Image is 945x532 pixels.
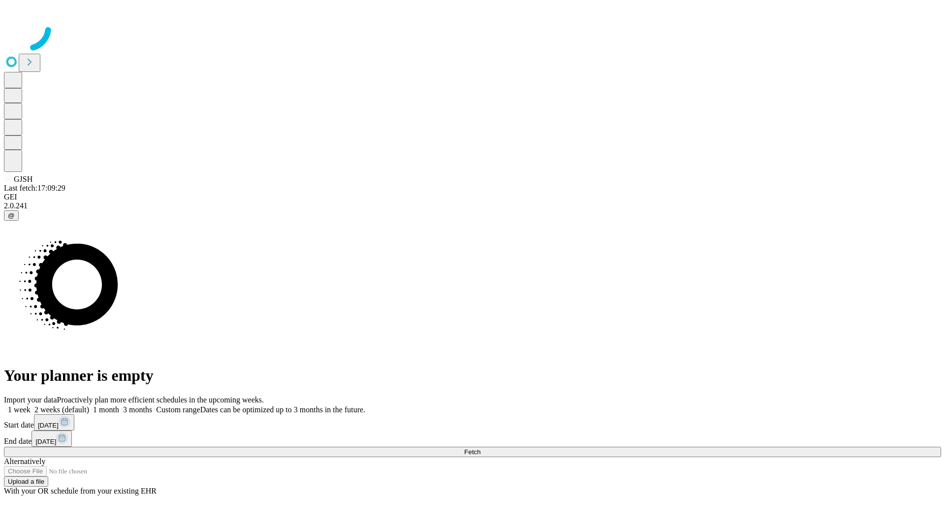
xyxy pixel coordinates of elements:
[4,431,941,447] div: End date
[123,405,152,414] span: 3 months
[156,405,200,414] span: Custom range
[34,414,74,431] button: [DATE]
[4,193,941,201] div: GEI
[93,405,119,414] span: 1 month
[57,396,264,404] span: Proactively plan more efficient schedules in the upcoming weeks.
[4,447,941,457] button: Fetch
[4,201,941,210] div: 2.0.241
[34,405,89,414] span: 2 weeks (default)
[31,431,72,447] button: [DATE]
[4,366,941,385] h1: Your planner is empty
[464,448,480,456] span: Fetch
[35,438,56,445] span: [DATE]
[4,396,57,404] span: Import your data
[8,212,15,219] span: @
[38,422,59,429] span: [DATE]
[8,405,31,414] span: 1 week
[4,184,65,192] span: Last fetch: 17:09:29
[14,175,32,183] span: GJSH
[4,210,19,221] button: @
[4,476,48,487] button: Upload a file
[4,414,941,431] div: Start date
[200,405,365,414] span: Dates can be optimized up to 3 months in the future.
[4,487,157,495] span: With your OR schedule from your existing EHR
[4,457,45,465] span: Alternatively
